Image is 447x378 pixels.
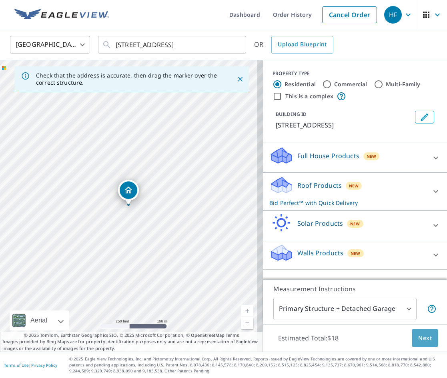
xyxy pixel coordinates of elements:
[14,9,109,21] img: EV Logo
[4,362,29,368] a: Terms of Use
[191,332,225,338] a: OpenStreetMap
[235,74,245,84] button: Close
[350,221,360,227] span: New
[269,214,441,237] div: Solar ProductsNew
[118,180,139,205] div: Dropped pin, building 1, Residential property, 4976 Boxwood Cir Boynton Beach, FL 33436
[116,34,230,56] input: Search by address or latitude-longitude
[28,310,50,330] div: Aerial
[334,80,367,88] label: Commercial
[386,80,421,88] label: Multi-Family
[241,317,253,329] a: Current Level 17, Zoom Out
[269,146,441,169] div: Full House ProductsNew
[31,362,57,368] a: Privacy Policy
[241,305,253,317] a: Current Level 17, Zoom In
[297,181,342,190] p: Roof Products
[276,111,307,117] p: BUILDING ID
[285,80,316,88] label: Residential
[297,248,343,258] p: Walls Products
[297,151,359,161] p: Full House Products
[418,333,432,343] span: Next
[349,183,359,189] span: New
[269,199,426,207] p: Bid Perfect™ with Quick Delivery
[285,92,333,100] label: This is a complex
[271,36,333,54] a: Upload Blueprint
[272,329,345,347] p: Estimated Total: $18
[351,250,361,257] span: New
[273,284,437,294] p: Measurement Instructions
[273,70,437,77] div: PROPERTY TYPE
[278,40,327,50] span: Upload Blueprint
[36,72,222,86] p: Check that the address is accurate, then drag the marker over the correct structure.
[10,310,69,330] div: Aerial
[10,34,90,56] div: [GEOGRAPHIC_DATA]
[384,6,402,24] div: HF
[269,176,441,207] div: Roof ProductsNewBid Perfect™ with Quick Delivery
[415,111,434,123] button: Edit building 1
[273,298,417,320] div: Primary Structure + Detached Garage
[269,243,441,266] div: Walls ProductsNew
[297,219,343,228] p: Solar Products
[69,356,443,374] p: © 2025 Eagle View Technologies, Inc. and Pictometry International Corp. All Rights Reserved. Repo...
[427,304,437,314] span: Your report will include the primary structure and a detached garage if one exists.
[24,332,239,339] span: © 2025 TomTom, Earthstar Geographics SIO, © 2025 Microsoft Corporation, ©
[367,153,377,159] span: New
[412,329,438,347] button: Next
[4,363,57,368] p: |
[254,36,333,54] div: OR
[276,120,412,130] p: [STREET_ADDRESS]
[226,332,239,338] a: Terms
[322,6,377,23] a: Cancel Order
